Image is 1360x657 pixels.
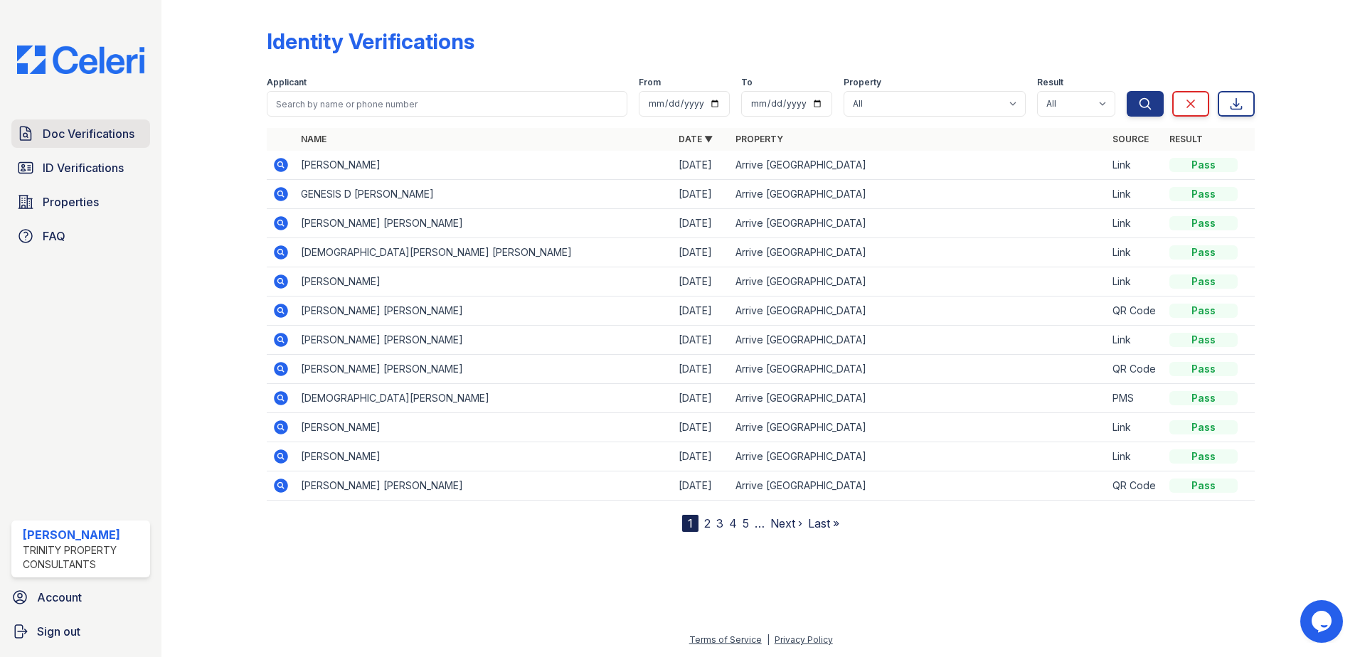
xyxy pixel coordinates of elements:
td: Arrive [GEOGRAPHIC_DATA] [730,238,1107,267]
td: [DATE] [673,209,730,238]
div: | [767,634,770,645]
div: [PERSON_NAME] [23,526,144,543]
td: [DATE] [673,471,730,501]
td: GENESIS D [PERSON_NAME] [295,180,673,209]
td: QR Code [1107,297,1164,326]
td: Arrive [GEOGRAPHIC_DATA] [730,267,1107,297]
div: Pass [1169,187,1238,201]
td: [PERSON_NAME] [295,151,673,180]
td: [DATE] [673,326,730,355]
a: Properties [11,188,150,216]
label: Result [1037,77,1063,88]
a: Date ▼ [679,134,713,144]
td: [PERSON_NAME] [PERSON_NAME] [295,326,673,355]
td: Arrive [GEOGRAPHIC_DATA] [730,384,1107,413]
div: Pass [1169,216,1238,230]
label: Property [844,77,881,88]
label: Applicant [267,77,307,88]
td: [PERSON_NAME] [PERSON_NAME] [295,355,673,384]
td: [PERSON_NAME] [295,267,673,297]
td: [DEMOGRAPHIC_DATA][PERSON_NAME] [PERSON_NAME] [295,238,673,267]
td: [DATE] [673,442,730,471]
td: [DATE] [673,238,730,267]
td: [PERSON_NAME] [PERSON_NAME] [295,297,673,326]
td: Arrive [GEOGRAPHIC_DATA] [730,471,1107,501]
a: Property [735,134,783,144]
div: Pass [1169,158,1238,172]
span: Account [37,589,82,606]
iframe: chat widget [1300,600,1346,643]
td: Link [1107,151,1164,180]
div: 1 [682,515,698,532]
div: Identity Verifications [267,28,474,54]
a: Doc Verifications [11,119,150,148]
a: Result [1169,134,1203,144]
a: Privacy Policy [775,634,833,645]
label: From [639,77,661,88]
td: [DATE] [673,297,730,326]
a: Source [1112,134,1149,144]
div: Pass [1169,391,1238,405]
td: [DATE] [673,151,730,180]
a: FAQ [11,222,150,250]
a: 4 [729,516,737,530]
a: 3 [716,516,723,530]
td: Link [1107,442,1164,471]
div: Pass [1169,304,1238,318]
td: Arrive [GEOGRAPHIC_DATA] [730,297,1107,326]
input: Search by name or phone number [267,91,627,117]
span: ID Verifications [43,159,124,176]
td: [DEMOGRAPHIC_DATA][PERSON_NAME] [295,384,673,413]
span: Doc Verifications [43,125,134,142]
div: Pass [1169,274,1238,289]
td: PMS [1107,384,1164,413]
div: Trinity Property Consultants [23,543,144,572]
span: Properties [43,193,99,210]
td: Link [1107,413,1164,442]
label: To [741,77,753,88]
a: 2 [704,516,711,530]
td: Arrive [GEOGRAPHIC_DATA] [730,180,1107,209]
a: Account [6,583,156,611]
td: [PERSON_NAME] [295,413,673,442]
td: Link [1107,180,1164,209]
td: Arrive [GEOGRAPHIC_DATA] [730,209,1107,238]
a: 5 [743,516,749,530]
td: [DATE] [673,180,730,209]
td: [DATE] [673,384,730,413]
td: [DATE] [673,355,730,384]
span: Sign out [37,623,80,640]
a: Terms of Service [689,634,762,645]
td: [PERSON_NAME] [PERSON_NAME] [295,471,673,501]
div: Pass [1169,362,1238,376]
td: Arrive [GEOGRAPHIC_DATA] [730,442,1107,471]
span: … [755,515,765,532]
td: Arrive [GEOGRAPHIC_DATA] [730,326,1107,355]
td: Link [1107,326,1164,355]
td: Arrive [GEOGRAPHIC_DATA] [730,151,1107,180]
td: Arrive [GEOGRAPHIC_DATA] [730,413,1107,442]
div: Pass [1169,245,1238,260]
div: Pass [1169,449,1238,464]
td: [DATE] [673,413,730,442]
a: Sign out [6,617,156,646]
img: CE_Logo_Blue-a8612792a0a2168367f1c8372b55b34899dd931a85d93a1a3d3e32e68fde9ad4.png [6,46,156,74]
div: Pass [1169,420,1238,434]
a: Last » [808,516,839,530]
td: Link [1107,209,1164,238]
td: [DATE] [673,267,730,297]
div: Pass [1169,333,1238,347]
a: ID Verifications [11,154,150,182]
td: [PERSON_NAME] [295,442,673,471]
div: Pass [1169,479,1238,493]
span: FAQ [43,228,65,245]
td: Arrive [GEOGRAPHIC_DATA] [730,355,1107,384]
td: Link [1107,267,1164,297]
td: QR Code [1107,471,1164,501]
td: Link [1107,238,1164,267]
a: Name [301,134,326,144]
a: Next › [770,516,802,530]
td: QR Code [1107,355,1164,384]
td: [PERSON_NAME] [PERSON_NAME] [295,209,673,238]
